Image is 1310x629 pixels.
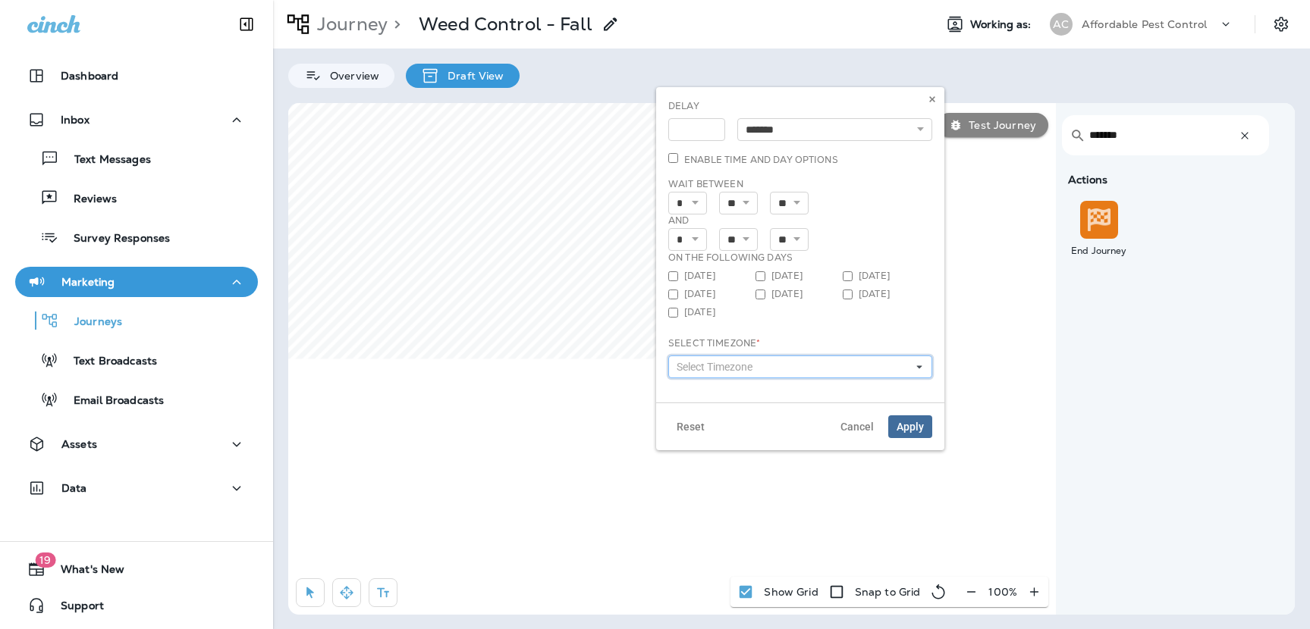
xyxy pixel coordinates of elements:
[46,563,124,581] span: What's New
[15,267,258,297] button: Marketing
[677,421,705,432] span: Reset
[668,355,932,378] button: Select Timezone
[15,142,258,174] button: Text Messages
[440,70,504,82] p: Draft View
[668,306,756,318] label: [DATE]
[311,13,388,36] p: Journey
[15,429,258,459] button: Assets
[58,192,117,207] p: Reviews
[843,288,930,300] label: [DATE]
[1268,11,1295,38] button: Settings
[888,415,932,438] button: Apply
[58,355,157,369] p: Text Broadcasts
[668,288,756,300] label: [DATE]
[756,288,843,300] label: [DATE]
[963,119,1036,131] p: Test Journey
[668,337,760,349] label: Select Timezone
[937,113,1048,137] button: Test Journey
[1082,18,1207,30] p: Affordable Pest Control
[668,308,678,318] input: [DATE]
[388,13,401,36] p: >
[322,70,379,82] p: Overview
[15,105,258,135] button: Inbox
[15,221,258,253] button: Survey Responses
[15,473,258,503] button: Data
[843,271,853,281] input: [DATE]
[15,590,258,621] button: Support
[668,271,678,281] input: [DATE]
[61,70,118,82] p: Dashboard
[668,153,678,163] input: Enable time and day options
[15,554,258,584] button: 19What's New
[988,586,1017,598] p: 100 %
[15,182,258,214] button: Reviews
[677,361,759,374] span: Select Timezone
[61,438,97,450] p: Assets
[15,305,258,336] button: Journeys
[59,153,151,167] p: Text Messages
[225,9,268,39] button: Collapse Sidebar
[46,599,104,618] span: Support
[970,18,1035,31] span: Working as:
[764,586,818,598] p: Show Grid
[1062,174,1284,186] div: Actions
[668,100,699,112] label: Delay
[756,289,765,299] input: [DATE]
[61,114,90,126] p: Inbox
[855,586,921,598] p: Snap to Grid
[668,153,838,166] label: Enable time and day options
[843,289,853,299] input: [DATE]
[61,482,87,494] p: Data
[668,178,932,192] p: Wait Between
[58,394,164,408] p: Email Broadcasts
[756,270,843,282] label: [DATE]
[668,270,756,282] label: [DATE]
[840,421,874,432] span: Cancel
[756,271,765,281] input: [DATE]
[1065,245,1133,257] div: End Journey
[668,415,713,438] button: Reset
[843,270,930,282] label: [DATE]
[897,421,924,432] span: Apply
[15,61,258,91] button: Dashboard
[15,383,258,415] button: Email Broadcasts
[15,344,258,376] button: Text Broadcasts
[35,552,55,568] span: 19
[668,214,932,228] p: and
[1050,13,1073,36] div: AC
[832,415,882,438] button: Cancel
[59,315,122,330] p: Journeys
[668,252,793,264] label: On the following days
[668,289,678,299] input: [DATE]
[61,276,115,288] p: Marketing
[58,232,170,246] p: Survey Responses
[419,13,592,36] p: Weed Control - Fall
